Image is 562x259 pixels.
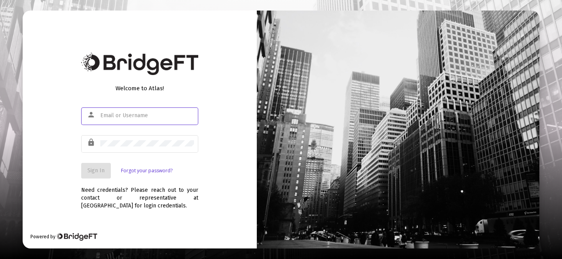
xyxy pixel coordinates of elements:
button: Sign In [81,163,111,179]
mat-icon: lock [87,138,96,147]
mat-icon: person [87,110,96,120]
div: Powered by [30,233,97,241]
a: Forgot your password? [121,167,173,175]
input: Email or Username [100,113,194,119]
div: Welcome to Atlas! [81,84,198,92]
img: Bridge Financial Technology Logo [56,233,97,241]
div: Need credentials? Please reach out to your contact or representative at [GEOGRAPHIC_DATA] for log... [81,179,198,210]
img: Bridge Financial Technology Logo [81,53,198,75]
span: Sign In [87,167,105,174]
